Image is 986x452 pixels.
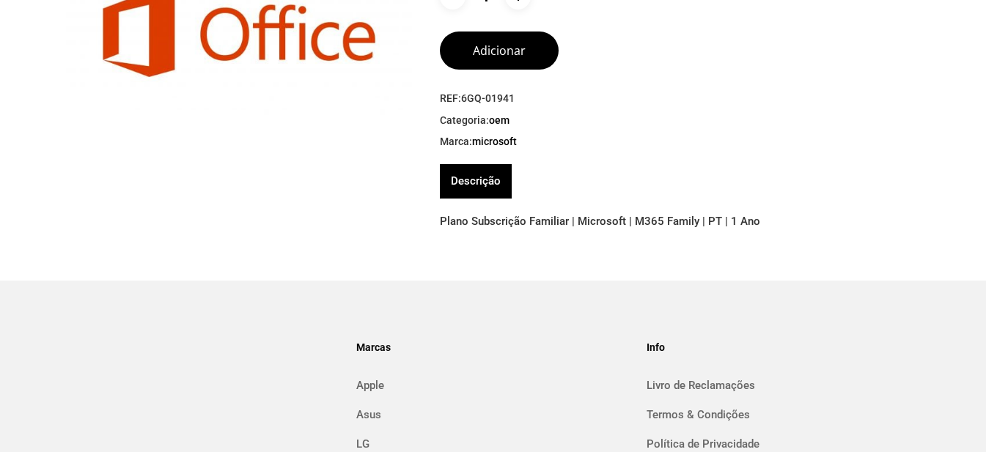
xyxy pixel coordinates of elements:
[356,403,630,426] a: Asus
[472,135,517,148] a: Microsoft
[440,32,559,70] button: Adicionar
[356,336,630,359] h4: Marcas
[440,92,920,106] span: REF:
[440,114,920,128] span: Categoria:
[440,135,920,149] span: Marca:
[461,92,515,104] span: 6GQ-01941
[647,374,920,397] a: Livro de Reclamações
[647,403,920,426] a: Termos & Condições
[489,114,509,127] a: Oem
[647,336,920,359] h4: Info
[356,374,630,397] a: Apple
[440,210,920,233] p: Plano Subscrição Familiar | Microsoft | M365 Family | PT | 1 Ano
[451,164,501,199] a: Descrição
